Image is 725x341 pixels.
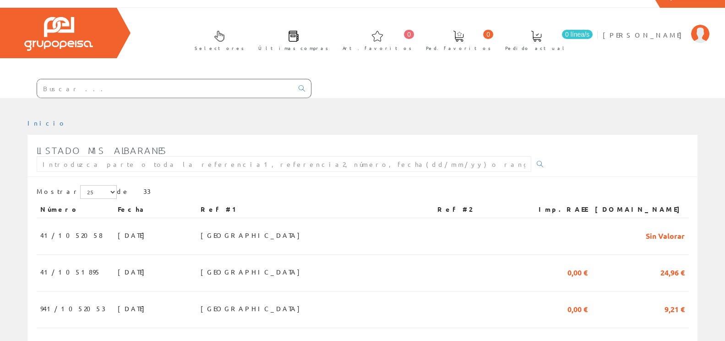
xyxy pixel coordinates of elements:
[37,185,688,201] div: de 33
[646,227,685,243] span: Sin Valorar
[185,23,249,56] a: Selectores
[258,44,328,53] span: Últimas compras
[562,30,593,39] span: 0 línea/s
[201,264,305,280] span: [GEOGRAPHIC_DATA]
[523,201,591,218] th: Imp.RAEE
[603,30,687,39] span: [PERSON_NAME]
[426,44,491,53] span: Ped. favoritos
[660,264,685,280] span: 24,96 €
[567,301,588,316] span: 0,00 €
[201,301,305,316] span: [GEOGRAPHIC_DATA]
[118,227,149,243] span: [DATE]
[40,227,103,243] span: 41/1052058
[249,23,333,56] a: Últimas compras
[591,201,688,218] th: [DOMAIN_NAME]
[24,17,93,51] img: Grupo Peisa
[404,30,414,39] span: 0
[37,145,167,156] span: Listado mis albaranes
[118,301,149,316] span: [DATE]
[665,301,685,316] span: 9,21 €
[603,23,709,32] a: [PERSON_NAME]
[37,156,531,172] input: Introduzca parte o toda la referencia1, referencia2, número, fecha(dd/mm/yy) o rango de fechas(dd...
[27,119,66,127] a: Inicio
[118,264,149,280] span: [DATE]
[195,44,244,53] span: Selectores
[114,201,197,218] th: Fecha
[37,201,114,218] th: Número
[197,201,434,218] th: Ref #1
[80,185,117,199] select: Mostrar
[483,30,493,39] span: 0
[505,44,567,53] span: Pedido actual
[37,185,117,199] label: Mostrar
[201,227,305,243] span: [GEOGRAPHIC_DATA]
[343,44,412,53] span: Art. favoritos
[37,79,293,98] input: Buscar ...
[567,264,588,280] span: 0,00 €
[434,201,523,218] th: Ref #2
[40,264,101,280] span: 41/1051895
[40,301,105,316] span: 941/1052053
